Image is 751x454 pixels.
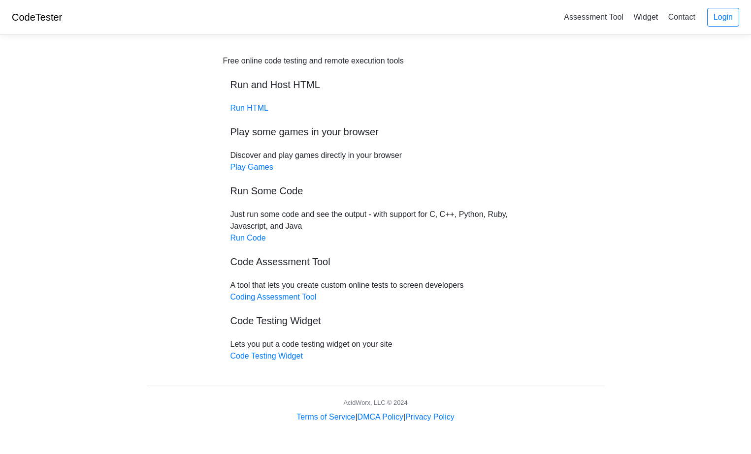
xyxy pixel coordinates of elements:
[230,315,521,327] h5: Code Testing Widget
[664,9,699,25] a: Contact
[230,185,521,197] h5: Run Some Code
[230,163,273,171] a: Play Games
[230,293,317,301] a: Coding Assessment Tool
[405,413,455,421] a: Privacy Policy
[296,411,454,423] div: | |
[358,413,403,421] a: DMCA Policy
[230,126,521,138] h5: Play some games in your browser
[230,104,268,112] a: Run HTML
[223,55,528,362] div: Discover and play games directly in your browser Just run some code and see the output - with sup...
[230,352,303,360] a: Code Testing Widget
[343,398,407,407] div: AcidWorx, LLC © 2024
[230,234,266,242] a: Run Code
[230,79,521,91] h5: Run and Host HTML
[560,9,627,25] a: Assessment Tool
[230,256,521,268] h5: Code Assessment Tool
[12,12,62,23] a: CodeTester
[707,8,739,27] a: Login
[296,413,355,421] a: Terms of Service
[629,9,662,25] a: Widget
[223,55,404,67] div: Free online code testing and remote execution tools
